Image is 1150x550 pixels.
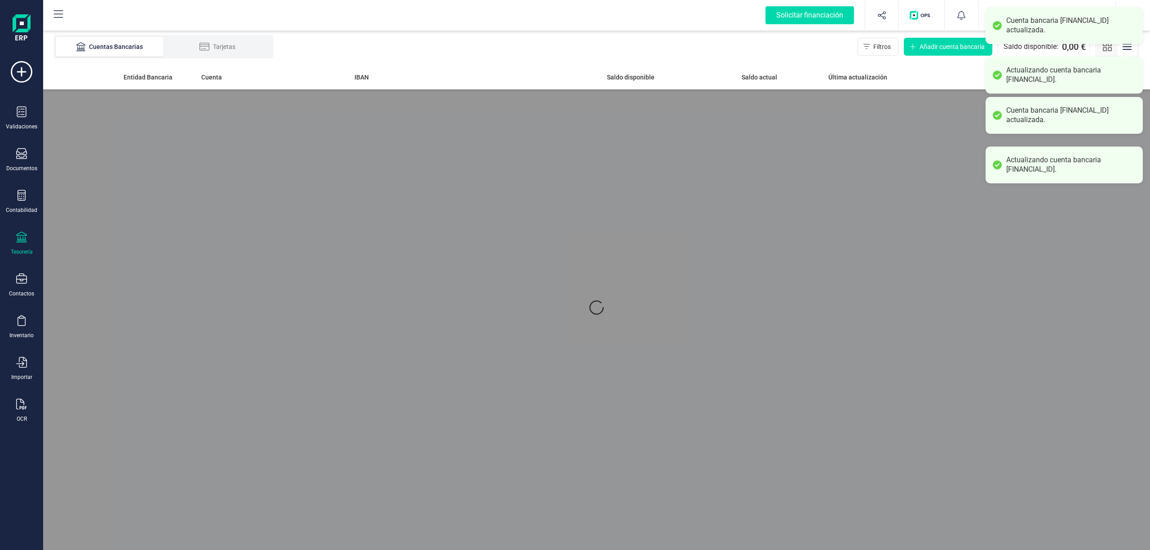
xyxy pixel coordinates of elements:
[11,248,33,255] div: Tesorería
[6,207,37,214] div: Contabilidad
[6,123,37,130] div: Validaciones
[742,73,777,82] span: Saldo actual
[74,42,146,51] div: Cuentas Bancarias
[990,1,1105,30] button: FIFINANEDI, S.L.[PERSON_NAME]
[993,5,1013,25] img: FI
[1062,40,1086,53] span: 0,00 €
[13,14,31,43] img: Logo Finanedi
[904,1,939,30] button: Logo de OPS
[354,73,369,82] span: IBAN
[755,1,865,30] button: Solicitar financiación
[9,290,34,297] div: Contactos
[607,73,655,82] span: Saldo disponible
[124,73,172,82] span: Entidad Bancaria
[1006,106,1136,125] div: Cuenta bancaria [FINANCIAL_ID] actualizada.
[9,332,34,339] div: Inventario
[910,11,933,20] img: Logo de OPS
[6,165,37,172] div: Documentos
[17,415,27,422] div: OCR
[765,6,854,24] div: Solicitar financiación
[920,42,985,51] span: Añadir cuenta bancaria
[873,42,891,51] span: Filtros
[828,73,887,82] span: Última actualización
[11,374,32,381] div: Importar
[858,38,898,56] button: Filtros
[1006,155,1136,174] div: Actualizando cuenta bancaria [FINANCIAL_ID].
[1006,66,1136,84] div: Actualizando cuenta bancaria [FINANCIAL_ID].
[1006,16,1136,35] div: Cuenta bancaria [FINANCIAL_ID] actualizada.
[201,73,222,82] span: Cuenta
[181,42,253,51] div: Tarjetas
[1004,41,1058,52] span: Saldo disponible:
[904,38,992,56] button: Añadir cuenta bancaria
